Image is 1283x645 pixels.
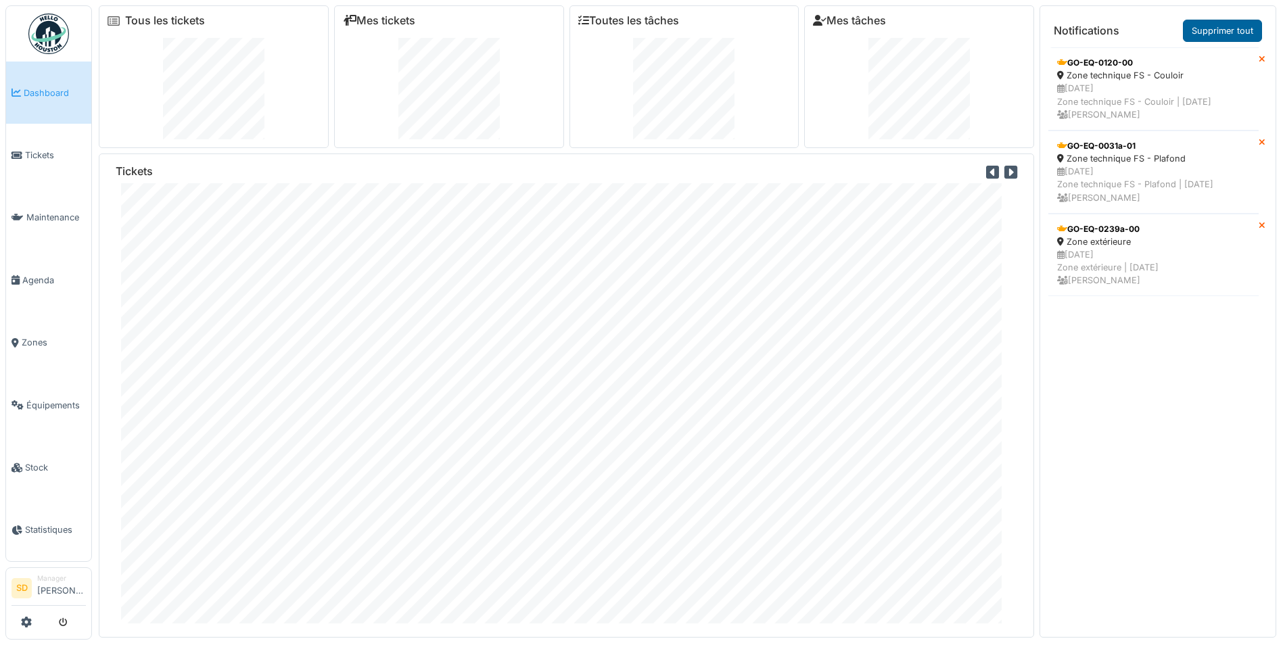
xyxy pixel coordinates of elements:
img: Badge_color-CXgf-gQk.svg [28,14,69,54]
a: Mes tâches [813,14,886,27]
div: Zone technique FS - Couloir [1057,69,1250,82]
span: Tickets [25,149,86,162]
a: GO-EQ-0031a-01 Zone technique FS - Plafond [DATE]Zone technique FS - Plafond | [DATE] [PERSON_NAME] [1048,130,1259,214]
div: GO-EQ-0031a-01 [1057,140,1250,152]
a: Zones [6,312,91,374]
span: Agenda [22,274,86,287]
div: [DATE] Zone extérieure | [DATE] [PERSON_NAME] [1057,248,1250,287]
span: Zones [22,336,86,349]
a: Supprimer tout [1183,20,1262,42]
div: Manager [37,573,86,583]
span: Maintenance [26,211,86,224]
span: Stock [25,461,86,474]
div: GO-EQ-0120-00 [1057,57,1250,69]
div: [DATE] Zone technique FS - Plafond | [DATE] [PERSON_NAME] [1057,165,1250,204]
a: Agenda [6,249,91,311]
h6: Tickets [116,165,153,178]
a: Stock [6,436,91,498]
a: Tickets [6,124,91,186]
div: GO-EQ-0239a-00 [1057,223,1250,235]
span: Dashboard [24,87,86,99]
span: Statistiques [25,523,86,536]
a: Équipements [6,374,91,436]
li: [PERSON_NAME] [37,573,86,602]
a: Statistiques [6,499,91,561]
a: Mes tickets [343,14,415,27]
a: Dashboard [6,62,91,124]
a: Tous les tickets [125,14,205,27]
a: Maintenance [6,187,91,249]
a: SD Manager[PERSON_NAME] [11,573,86,606]
div: Zone technique FS - Plafond [1057,152,1250,165]
li: SD [11,578,32,598]
div: Zone extérieure [1057,235,1250,248]
a: GO-EQ-0239a-00 Zone extérieure [DATE]Zone extérieure | [DATE] [PERSON_NAME] [1048,214,1259,297]
div: [DATE] Zone technique FS - Couloir | [DATE] [PERSON_NAME] [1057,82,1250,121]
span: Équipements [26,399,86,412]
a: GO-EQ-0120-00 Zone technique FS - Couloir [DATE]Zone technique FS - Couloir | [DATE] [PERSON_NAME] [1048,47,1259,130]
h6: Notifications [1054,24,1119,37]
a: Toutes les tâches [578,14,679,27]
